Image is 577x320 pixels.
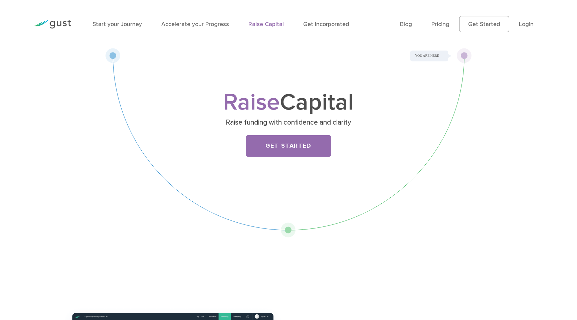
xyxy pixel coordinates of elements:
h1: Capital [157,92,420,113]
a: Accelerate your Progress [161,21,229,28]
a: Blog [400,21,412,28]
a: Get Incorporated [303,21,349,28]
a: Start your Journey [92,21,142,28]
a: Get Started [246,135,331,157]
img: Gust Logo [34,20,71,29]
a: Raise Capital [248,21,284,28]
span: Raise [223,88,280,116]
a: Pricing [431,21,449,28]
a: Login [519,21,534,28]
p: Raise funding with confidence and clarity [159,118,418,127]
a: Get Started [459,16,509,32]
